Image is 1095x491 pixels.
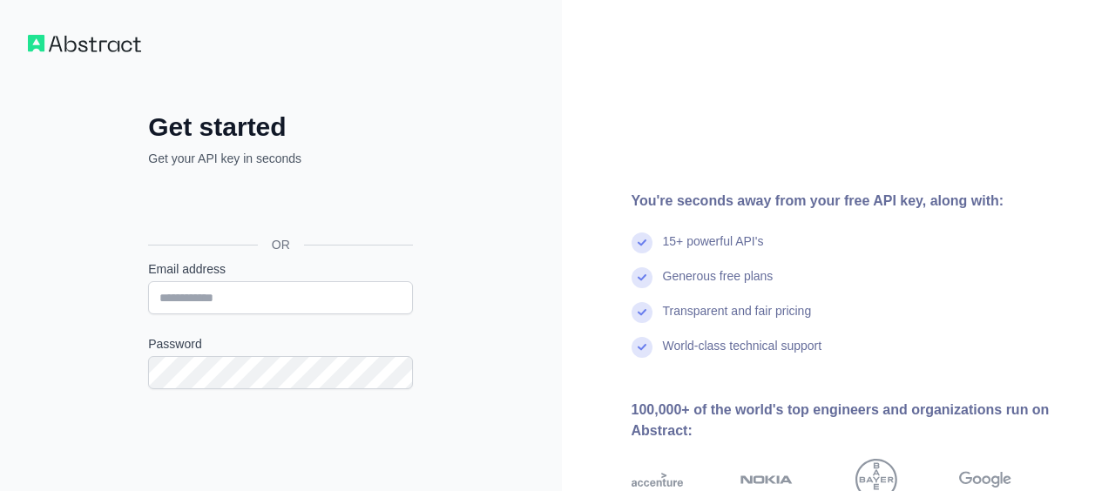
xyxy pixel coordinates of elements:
[632,191,1068,212] div: You're seconds away from your free API key, along with:
[632,232,652,253] img: check mark
[632,267,652,288] img: check mark
[148,260,413,278] label: Email address
[139,186,418,225] iframe: Sign in with Google Button
[663,232,764,267] div: 15+ powerful API's
[148,111,413,143] h2: Get started
[663,302,812,337] div: Transparent and fair pricing
[148,410,413,478] iframe: reCAPTCHA
[258,236,304,253] span: OR
[148,150,413,167] p: Get your API key in seconds
[663,267,774,302] div: Generous free plans
[148,335,413,353] label: Password
[28,35,141,52] img: Workflow
[632,302,652,323] img: check mark
[663,337,822,372] div: World-class technical support
[632,337,652,358] img: check mark
[632,400,1068,441] div: 100,000+ of the world's top engineers and organizations run on Abstract:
